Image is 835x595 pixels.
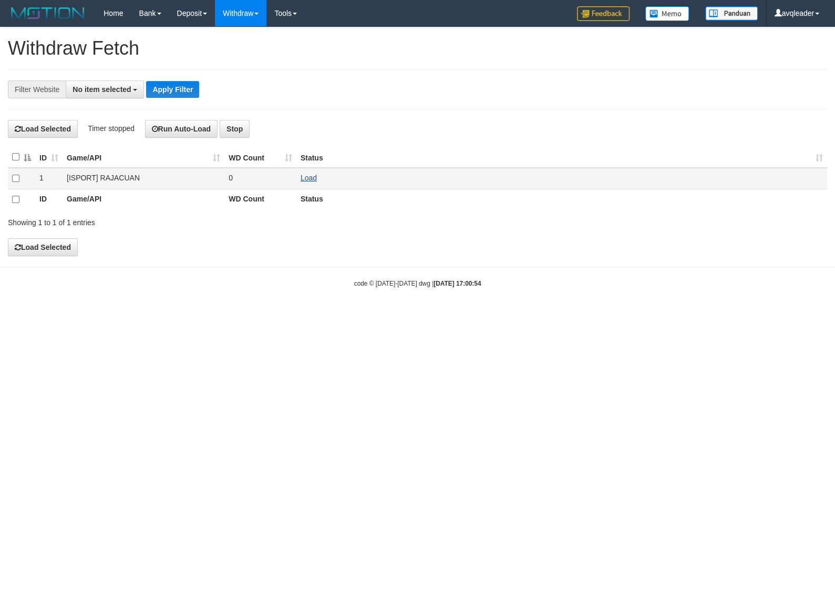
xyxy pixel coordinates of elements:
[35,168,63,189] td: 1
[296,189,827,210] th: Status
[35,189,63,210] th: ID
[88,124,135,133] span: Timer stopped
[8,5,88,21] img: MOTION_logo.png
[301,174,317,182] a: Load
[434,280,481,287] strong: [DATE] 17:00:54
[66,80,144,98] button: No item selected
[8,80,66,98] div: Filter Website
[63,189,224,210] th: Game/API
[705,6,758,21] img: panduan.png
[229,174,233,182] span: 0
[224,189,296,210] th: WD Count
[145,120,218,138] button: Run Auto-Load
[8,120,78,138] button: Load Selected
[220,120,250,138] button: Stop
[35,147,63,168] th: ID: activate to sort column ascending
[224,147,296,168] th: WD Count: activate to sort column ascending
[8,213,340,228] div: Showing 1 to 1 of 1 entries
[645,6,689,21] img: Button%20Memo.svg
[63,168,224,189] td: [ISPORT] RAJACUAN
[577,6,630,21] img: Feedback.jpg
[146,81,199,98] button: Apply Filter
[296,147,827,168] th: Status: activate to sort column ascending
[8,38,827,59] h1: Withdraw Fetch
[73,85,131,94] span: No item selected
[63,147,224,168] th: Game/API: activate to sort column ascending
[8,238,78,256] button: Load Selected
[354,280,481,287] small: code © [DATE]-[DATE] dwg |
